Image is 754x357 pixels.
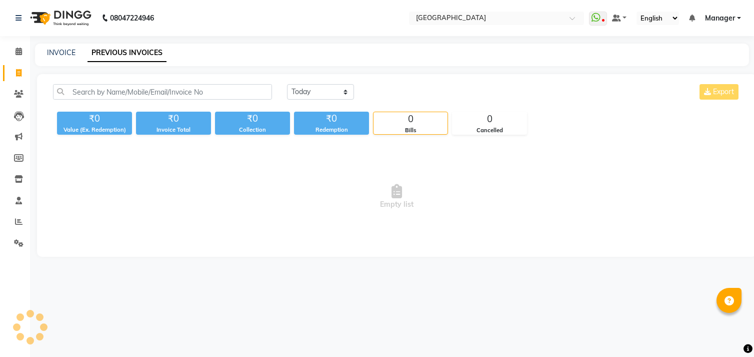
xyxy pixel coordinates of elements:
div: Bills [373,126,447,135]
div: ₹0 [57,112,132,126]
span: Empty list [53,147,740,247]
div: Value (Ex. Redemption) [57,126,132,134]
div: 0 [373,112,447,126]
a: PREVIOUS INVOICES [87,44,166,62]
img: logo [25,4,94,32]
b: 08047224946 [110,4,154,32]
span: Manager [705,13,735,24]
div: Cancelled [452,126,526,135]
div: ₹0 [215,112,290,126]
input: Search by Name/Mobile/Email/Invoice No [53,84,272,100]
div: ₹0 [294,112,369,126]
div: Redemption [294,126,369,134]
div: 0 [452,112,526,126]
div: Collection [215,126,290,134]
a: INVOICE [47,48,75,57]
div: ₹0 [136,112,211,126]
div: Invoice Total [136,126,211,134]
